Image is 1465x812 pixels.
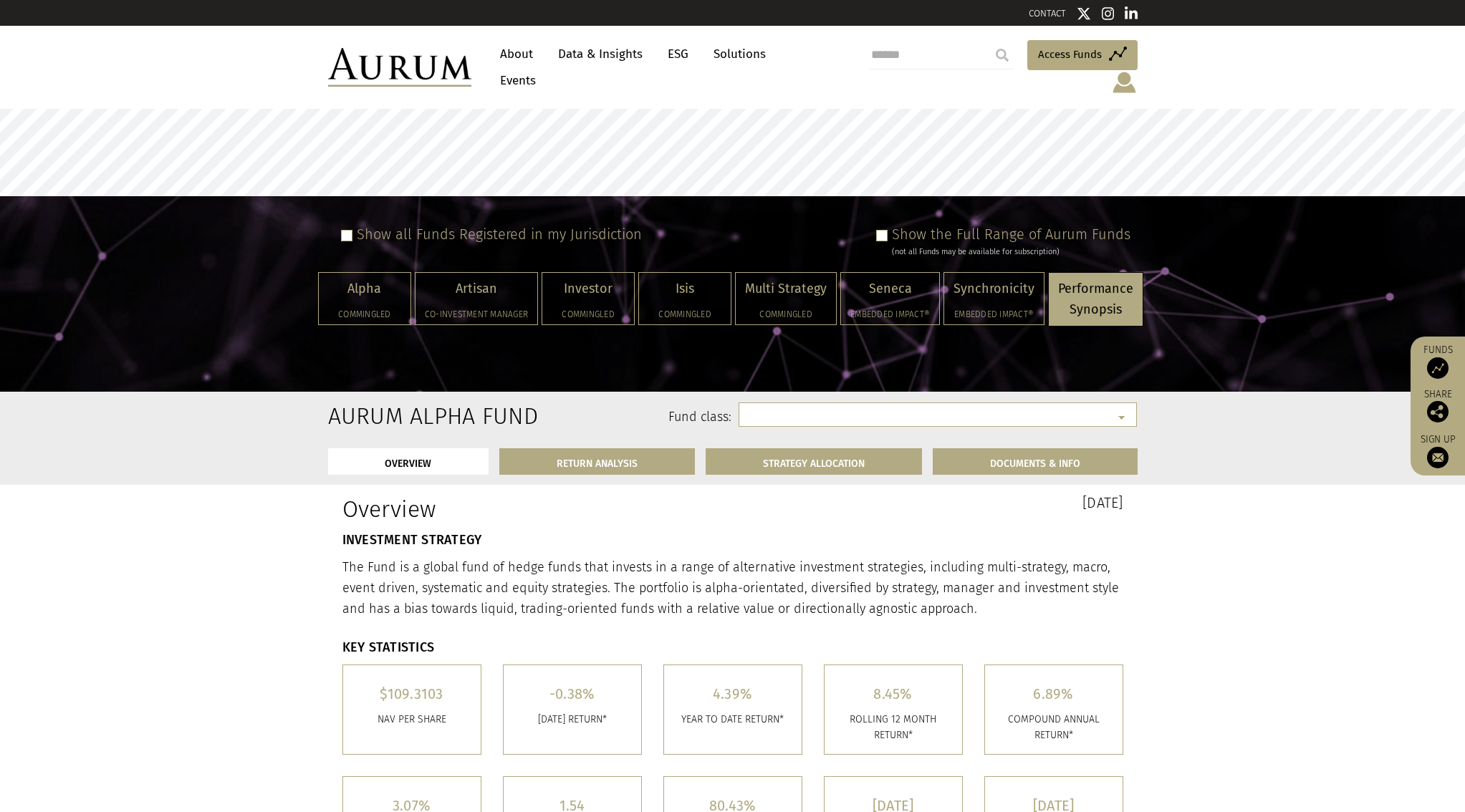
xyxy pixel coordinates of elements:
[892,226,1130,243] label: Show the Full Range of Aurum Funds
[1029,8,1066,19] a: CONTACT
[1077,6,1091,21] img: Twitter icon
[835,687,951,701] h5: 8.45%
[328,279,401,299] p: Alpha
[493,67,536,94] a: Events
[1027,40,1138,70] a: Access Funds
[892,246,1130,258] div: (not all Funds may be available for subscription)
[1427,401,1449,422] img: Share this post
[357,226,642,243] label: Show all Funds Registered in my Jurisdiction
[675,687,791,701] h5: 4.39%
[744,496,1123,510] h3: [DATE]
[661,41,696,67] a: ESG
[1427,357,1449,379] img: Access Funds
[850,279,930,299] p: Seneca
[996,712,1112,744] p: COMPOUND ANNUAL RETURN*
[514,687,630,701] h5: -0.38%
[954,279,1034,299] p: Synchronicity
[514,712,630,728] p: [DATE] RETURN*
[1058,279,1133,320] p: Performance Synopsis
[1038,46,1102,63] span: Access Funds
[499,448,695,475] a: RETURN ANALYSIS
[551,41,650,67] a: Data & Insights
[1418,344,1458,379] a: Funds
[328,310,401,319] h5: Commingled
[354,687,470,701] h5: $109.3103
[1125,6,1138,21] img: Linkedin icon
[1418,433,1458,468] a: Sign up
[425,279,528,299] p: Artisan
[354,712,470,728] p: Nav per share
[493,41,540,67] a: About
[988,41,1017,69] input: Submit
[342,532,482,548] strong: INVESTMENT STRATEGY
[850,310,930,319] h5: Embedded Impact®
[552,279,625,299] p: Investor
[675,712,791,728] p: YEAR TO DATE RETURN*
[552,310,625,319] h5: Commingled
[425,310,528,319] h5: Co-investment Manager
[1427,447,1449,468] img: Sign up to our newsletter
[954,310,1034,319] h5: Embedded Impact®
[1111,70,1138,95] img: account-icon.svg
[706,448,922,475] a: STRATEGY ALLOCATION
[706,41,773,67] a: Solutions
[342,639,435,655] strong: KEY STATISTICS
[933,448,1138,475] a: DOCUMENTS & INFO
[648,279,721,299] p: Isis
[835,712,951,744] p: ROLLING 12 MONTH RETURN*
[328,48,471,87] img: Aurum
[1418,390,1458,422] div: Share
[996,687,1112,701] h5: 6.89%
[1102,6,1115,21] img: Instagram icon
[745,279,827,299] p: Multi Strategy
[745,310,827,319] h5: Commingled
[466,408,732,427] label: Fund class:
[328,402,445,430] h2: Aurum Alpha Fund
[342,557,1123,619] p: The Fund is a global fund of hedge funds that invests in a range of alternative investment strate...
[342,496,722,523] h1: Overview
[648,310,721,319] h5: Commingled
